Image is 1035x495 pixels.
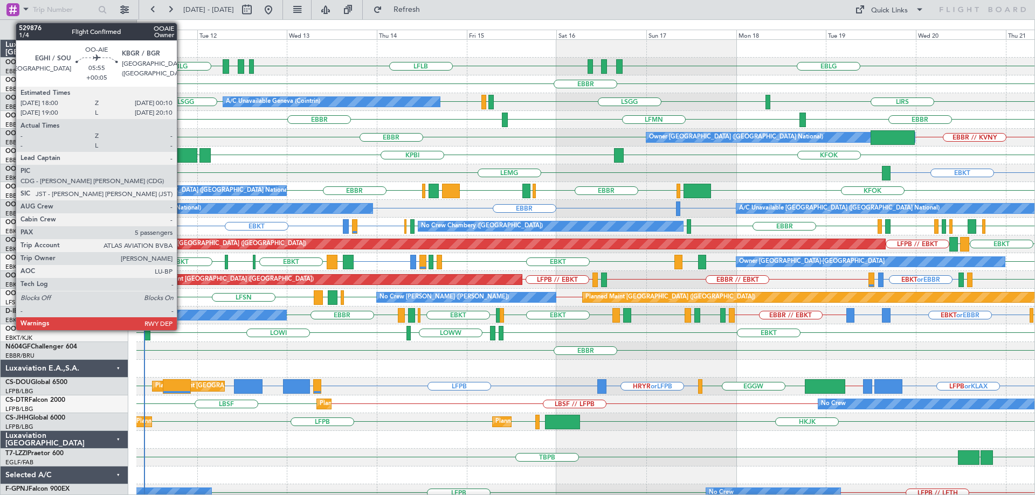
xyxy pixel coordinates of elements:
[136,414,306,430] div: Planned Maint [GEOGRAPHIC_DATA] ([GEOGRAPHIC_DATA])
[5,486,29,492] span: F-GPNJ
[5,273,32,279] span: OO-ZUN
[5,148,29,155] span: OO-AIE
[320,396,375,412] div: Planned Maint Sofia
[556,30,646,39] div: Sat 16
[736,30,826,39] div: Mon 18
[107,30,197,39] div: Mon 11
[5,273,92,279] a: OO-ZUNCessna Citation CJ4
[5,379,67,386] a: CS-DOUGlobal 6500
[5,174,32,182] a: EBKT/KJK
[5,95,63,101] a: OO-HHOFalcon 8X
[5,290,31,297] span: OO-LUX
[5,237,32,243] span: OO-NSG
[871,5,908,16] div: Quick Links
[5,308,85,315] a: D-IBLUCessna Citation M2
[197,30,287,39] div: Tue 12
[183,5,234,15] span: [DATE] - [DATE]
[5,308,26,315] span: D-IBLU
[739,200,940,217] div: A/C Unavailable [GEOGRAPHIC_DATA] ([GEOGRAPHIC_DATA] National)
[739,254,885,270] div: Owner [GEOGRAPHIC_DATA]-[GEOGRAPHIC_DATA]
[5,397,29,403] span: CS-DTR
[5,334,32,342] a: EBKT/KJK
[5,138,34,147] a: EBBR/BRU
[5,130,61,137] a: OO-LAHFalcon 7X
[5,255,32,261] span: OO-ROK
[5,423,33,431] a: LFPB/LBG
[649,129,823,145] div: Owner [GEOGRAPHIC_DATA] ([GEOGRAPHIC_DATA] National)
[5,387,33,395] a: LFPB/LBG
[826,30,916,39] div: Tue 19
[585,289,755,305] div: Planned Maint [GEOGRAPHIC_DATA] ([GEOGRAPHIC_DATA])
[5,379,31,386] span: CS-DOU
[5,290,91,297] a: OO-LUXCessna Citation CJ4
[5,405,33,413] a: LFPB/LBG
[5,344,77,350] a: N604GFChallenger 604
[5,210,34,218] a: EBBR/BRU
[384,6,430,13] span: Refresh
[5,344,31,350] span: N604GF
[5,415,29,421] span: CS-JHH
[5,227,32,235] a: EBKT/KJK
[421,218,543,234] div: No Crew Chambery ([GEOGRAPHIC_DATA])
[5,166,30,172] span: OO-FSX
[5,458,33,466] a: EGLF/FAB
[5,450,27,457] span: T7-LZZI
[5,184,31,190] span: OO-GPE
[495,414,665,430] div: Planned Maint [GEOGRAPHIC_DATA] ([GEOGRAPHIC_DATA])
[377,30,467,39] div: Thu 14
[5,184,95,190] a: OO-GPEFalcon 900EX EASy II
[5,59,32,66] span: OO-WLP
[5,201,91,208] a: OO-SLMCessna Citation XLS
[646,30,736,39] div: Sun 17
[5,67,34,75] a: EBBR/BRU
[12,21,117,38] button: All Aircraft
[33,2,95,18] input: Trip Number
[5,59,68,66] a: OO-WLPGlobal 5500
[850,1,929,18] button: Quick Links
[226,94,320,110] div: A/C Unavailable Geneva (Cointrin)
[5,121,34,129] a: EBBR/BRU
[5,95,33,101] span: OO-HHO
[5,148,58,155] a: OO-AIEFalcon 7X
[5,219,91,226] a: OO-LXACessna Citation CJ4
[5,103,34,111] a: EBBR/BRU
[5,298,35,306] a: LFSN/ENC
[5,352,34,360] a: EBBR/BRU
[5,130,31,137] span: OO-LAH
[821,396,846,412] div: No Crew
[5,166,60,172] a: OO-FSXFalcon 7X
[5,219,31,226] span: OO-LXA
[5,415,65,421] a: CS-JHHGlobal 6000
[5,316,32,324] a: EBKT/KJK
[916,30,1006,39] div: Wed 20
[5,113,30,119] span: OO-ELK
[5,237,92,243] a: OO-NSGCessna Citation CJ4
[5,245,32,253] a: EBKT/KJK
[5,113,59,119] a: OO-ELKFalcon 8X
[5,77,30,83] span: OO-VSF
[28,26,114,33] span: All Aircraft
[136,236,306,252] div: Planned Maint [GEOGRAPHIC_DATA] ([GEOGRAPHIC_DATA])
[139,22,157,31] div: [DATE]
[5,85,34,93] a: EBBR/BRU
[5,326,28,332] span: OO-JID
[467,30,557,39] div: Fri 15
[5,263,32,271] a: EBKT/KJK
[155,378,325,394] div: Planned Maint [GEOGRAPHIC_DATA] ([GEOGRAPHIC_DATA])
[368,1,433,18] button: Refresh
[136,271,314,288] div: Unplanned Maint [GEOGRAPHIC_DATA] ([GEOGRAPHIC_DATA])
[5,192,34,200] a: EBBR/BRU
[379,289,509,305] div: No Crew [PERSON_NAME] ([PERSON_NAME])
[5,156,34,164] a: EBBR/BRU
[5,77,60,83] a: OO-VSFFalcon 8X
[5,326,75,332] a: OO-JIDCessna CJ1 525
[5,255,92,261] a: OO-ROKCessna Citation CJ4
[287,30,377,39] div: Wed 13
[110,183,291,199] div: No Crew [GEOGRAPHIC_DATA] ([GEOGRAPHIC_DATA] National)
[5,397,65,403] a: CS-DTRFalcon 2000
[5,486,70,492] a: F-GPNJFalcon 900EX
[5,201,31,208] span: OO-SLM
[5,281,32,289] a: EBKT/KJK
[5,450,64,457] a: T7-LZZIPraetor 600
